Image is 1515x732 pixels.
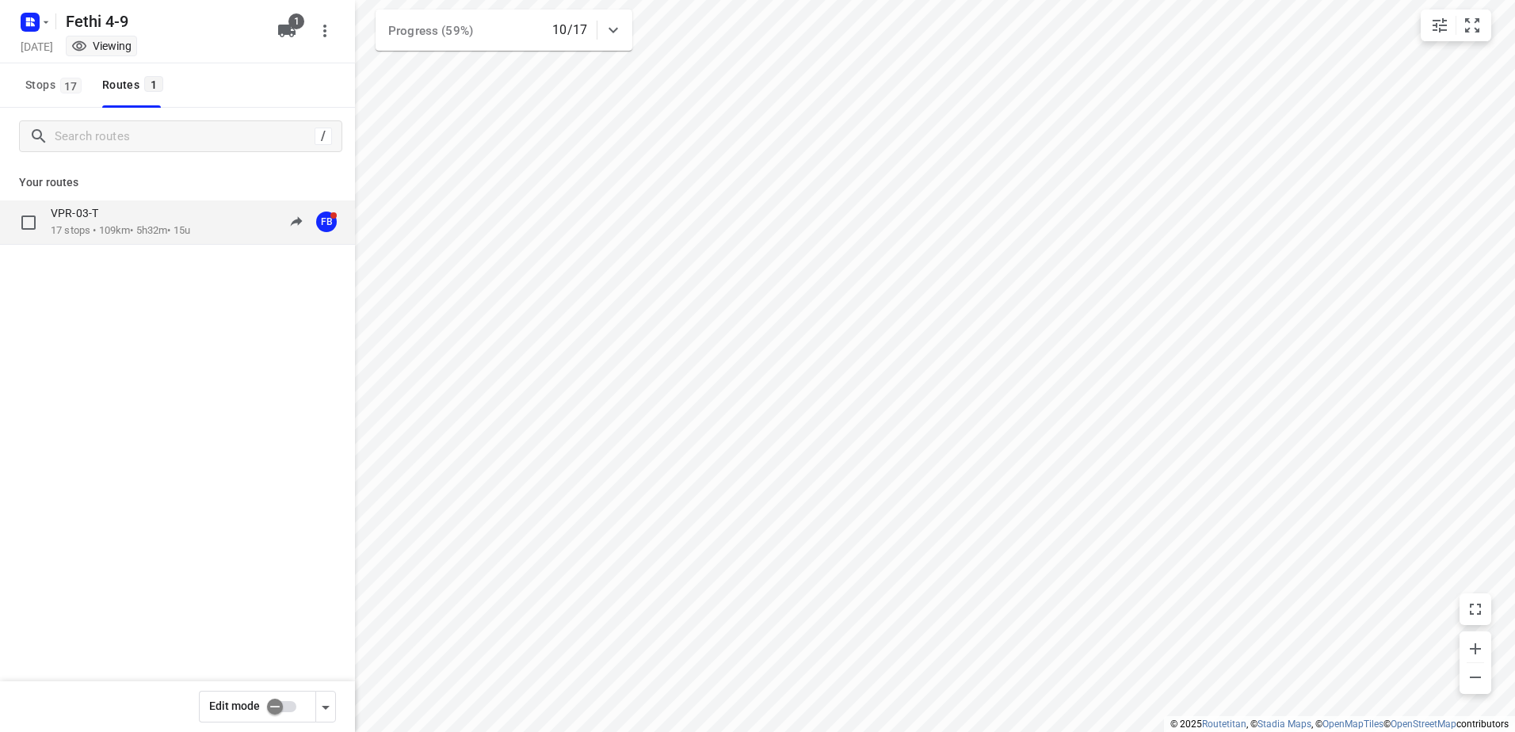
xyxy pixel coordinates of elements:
[55,124,315,149] input: Search routes
[1202,719,1246,730] a: Routetitan
[309,15,341,47] button: More
[388,24,473,38] span: Progress (59%)
[316,696,335,716] div: Driver app settings
[25,75,86,95] span: Stops
[1456,10,1488,41] button: Fit zoom
[288,13,304,29] span: 1
[51,223,190,238] p: 17 stops • 109km • 5h32m • 15u
[552,21,587,40] p: 10/17
[1391,719,1456,730] a: OpenStreetMap
[1170,719,1509,730] li: © 2025 , © , © © contributors
[280,206,312,238] button: Send to driver
[1322,719,1383,730] a: OpenMapTiles
[1424,10,1456,41] button: Map settings
[51,206,108,220] p: VPR-03-T
[102,75,168,95] div: Routes
[1421,10,1491,41] div: small contained button group
[315,128,332,145] div: /
[209,700,260,712] span: Edit mode
[144,76,163,92] span: 1
[13,207,44,238] span: Select
[271,15,303,47] button: 1
[376,10,632,51] div: Progress (59%)10/17
[19,174,336,191] p: Your routes
[60,78,82,93] span: 17
[71,38,132,54] div: You are currently in view mode. To make any changes, go to edit project.
[1257,719,1311,730] a: Stadia Maps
